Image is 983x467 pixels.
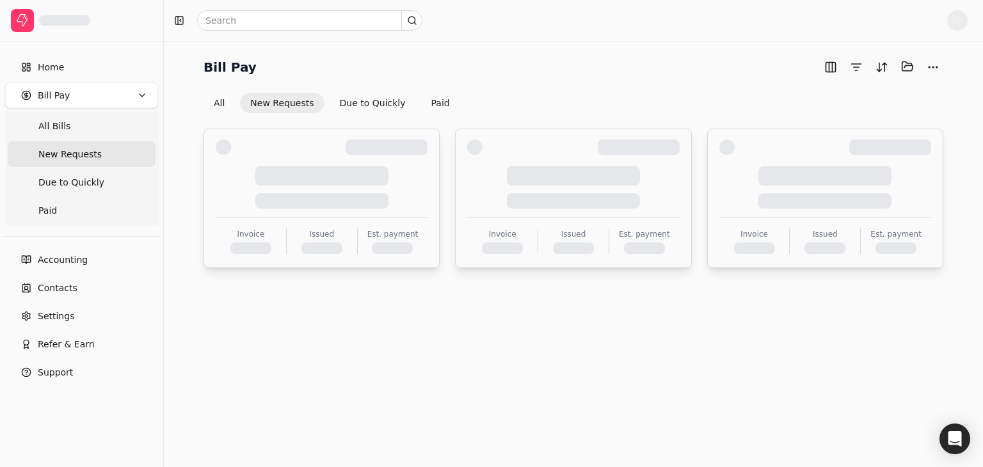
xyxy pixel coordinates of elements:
[619,228,670,240] div: Est. payment
[38,281,77,295] span: Contacts
[5,303,158,329] a: Settings
[38,120,70,133] span: All Bills
[330,93,416,113] button: Due to Quickly
[204,93,460,113] div: Invoice filter options
[5,360,158,385] button: Support
[923,57,943,77] button: More
[489,228,516,240] div: Invoice
[8,141,156,167] a: New Requests
[38,253,88,267] span: Accounting
[204,93,235,113] button: All
[740,228,768,240] div: Invoice
[38,204,57,218] span: Paid
[38,310,74,323] span: Settings
[237,228,264,240] div: Invoice
[367,228,419,240] div: Est. payment
[5,275,158,301] a: Contacts
[38,366,73,379] span: Support
[38,148,102,161] span: New Requests
[309,228,334,240] div: Issued
[872,57,892,77] button: Sort
[5,54,158,80] a: Home
[5,83,158,108] button: Bill Pay
[870,228,922,240] div: Est. payment
[8,170,156,195] a: Due to Quickly
[561,228,586,240] div: Issued
[5,247,158,273] a: Accounting
[897,56,918,77] button: Batch (0)
[204,57,257,77] h2: Bill Pay
[939,423,970,454] div: Open Intercom Messenger
[8,113,156,139] a: All Bills
[5,331,158,357] button: Refer & Earn
[38,89,70,102] span: Bill Pay
[197,10,422,31] input: Search
[8,198,156,223] a: Paid
[38,176,104,189] span: Due to Quickly
[421,93,460,113] button: Paid
[240,93,324,113] button: New Requests
[38,61,64,74] span: Home
[38,338,95,351] span: Refer & Earn
[813,228,838,240] div: Issued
